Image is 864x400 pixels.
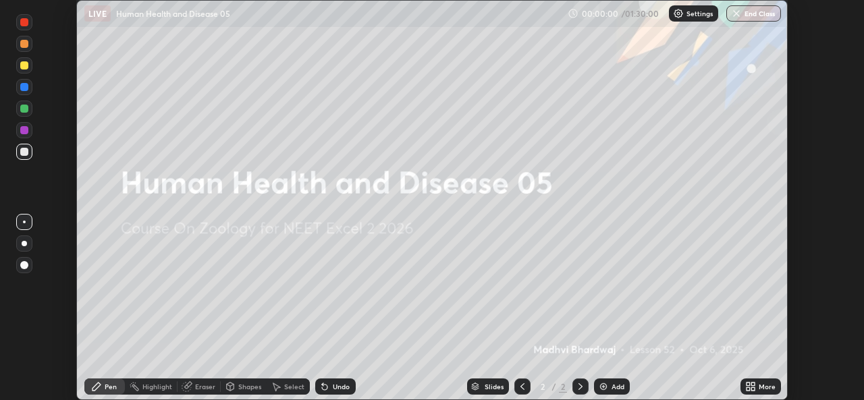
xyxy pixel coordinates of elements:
[536,382,549,391] div: 2
[333,383,350,390] div: Undo
[195,383,215,390] div: Eraser
[142,383,172,390] div: Highlight
[552,382,556,391] div: /
[731,8,742,19] img: end-class-cross
[88,8,107,19] p: LIVE
[284,383,304,390] div: Select
[238,383,261,390] div: Shapes
[559,380,567,393] div: 2
[686,10,713,17] p: Settings
[673,8,684,19] img: class-settings-icons
[612,383,624,390] div: Add
[116,8,230,19] p: Human Health and Disease 05
[105,383,117,390] div: Pen
[759,383,776,390] div: More
[598,381,609,392] img: add-slide-button
[485,383,504,390] div: Slides
[726,5,781,22] button: End Class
